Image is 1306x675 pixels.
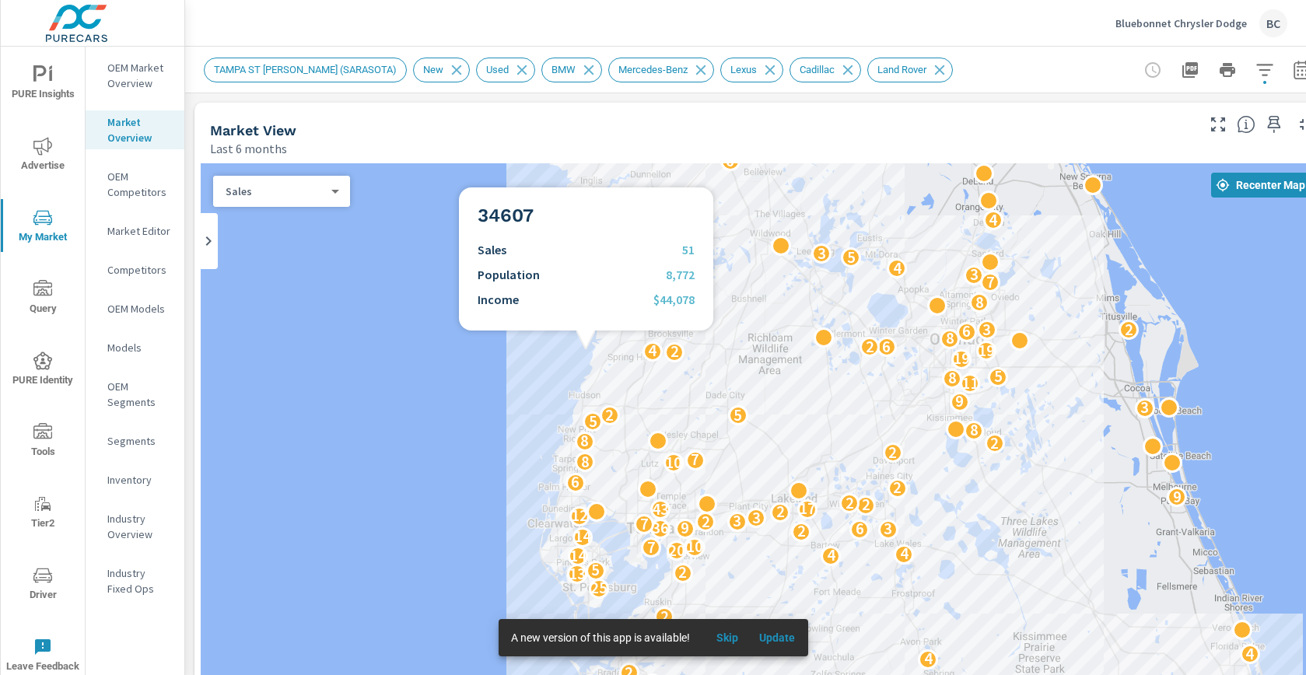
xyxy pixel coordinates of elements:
[862,495,870,514] p: 2
[797,522,806,540] p: 2
[647,538,656,557] p: 7
[107,472,172,488] p: Inventory
[888,443,897,462] p: 2
[1259,9,1287,37] div: BC
[893,478,902,497] p: 2
[856,519,864,538] p: 6
[665,453,682,472] p: 10
[86,297,184,320] div: OEM Models
[734,406,742,425] p: 5
[5,208,80,247] span: My Market
[733,512,741,530] p: 3
[414,64,453,75] span: New
[107,433,172,449] p: Segments
[213,184,338,199] div: Sales
[86,165,184,204] div: OEM Competitors
[652,519,669,537] p: 36
[477,64,518,75] span: Used
[86,507,184,546] div: Industry Overview
[882,337,891,356] p: 6
[867,58,953,82] div: Land Rover
[569,547,586,565] p: 14
[702,625,752,650] button: Skip
[621,223,630,242] p: 2
[86,429,184,453] div: Segments
[790,58,861,82] div: Cadillac
[107,565,172,596] p: Industry Fixed Ops
[818,244,826,263] p: 3
[893,259,902,278] p: 4
[5,566,80,604] span: Driver
[5,280,80,318] span: Query
[574,527,591,546] p: 14
[702,512,710,531] p: 2
[948,369,957,387] p: 8
[5,423,80,461] span: Tools
[884,519,892,538] p: 3
[86,336,184,359] div: Models
[1262,112,1287,137] span: Save this to your personalized report
[970,421,979,439] p: 8
[1125,320,1133,339] p: 2
[668,541,685,560] p: 20
[5,495,80,533] span: Tier2
[1115,16,1247,30] p: Bluebonnet Chrysler Dodge
[609,64,697,75] span: Mercedes-Benz
[107,169,172,200] p: OEM Competitors
[962,322,971,341] p: 6
[1249,54,1280,86] button: Apply Filters
[989,211,997,229] p: 4
[640,515,649,533] p: 7
[476,58,535,82] div: Used
[1140,398,1149,417] p: 3
[210,122,296,138] h5: Market View
[591,561,600,579] p: 5
[790,64,844,75] span: Cadillac
[776,502,785,521] p: 2
[226,184,325,198] p: Sales
[1206,112,1231,137] button: Make Fullscreen
[205,64,406,75] span: TAMPA ST [PERSON_NAME] (SARASOTA)
[994,367,1003,386] p: 5
[982,320,991,339] p: 3
[107,223,172,239] p: Market Editor
[107,379,172,410] p: OEM Segments
[589,412,597,431] p: 5
[652,500,669,519] p: 43
[827,546,835,565] p: 4
[900,544,909,563] p: 4
[671,342,679,361] p: 2
[953,349,970,368] p: 19
[541,58,602,82] div: BMW
[107,114,172,145] p: Market Overview
[955,392,964,411] p: 9
[86,561,184,600] div: Industry Fixed Ops
[660,607,669,626] p: 2
[691,450,699,469] p: 7
[605,406,614,425] p: 2
[990,434,999,453] p: 2
[648,341,657,360] p: 4
[569,565,586,583] p: 13
[758,631,796,645] span: Update
[86,219,184,243] div: Market Editor
[107,262,172,278] p: Competitors
[623,247,632,265] p: 7
[721,64,766,75] span: Lexus
[580,432,589,450] p: 8
[571,473,579,491] p: 6
[681,519,689,537] p: 9
[107,340,172,355] p: Models
[571,506,588,525] p: 12
[970,265,979,284] p: 3
[5,65,80,103] span: PURE Insights
[542,64,585,75] span: BMW
[86,110,184,149] div: Market Overview
[107,60,172,91] p: OEM Market Overview
[726,152,734,170] p: 6
[685,243,693,261] p: 2
[975,293,984,312] p: 8
[799,499,816,518] p: 17
[924,649,933,668] p: 4
[678,563,687,582] p: 2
